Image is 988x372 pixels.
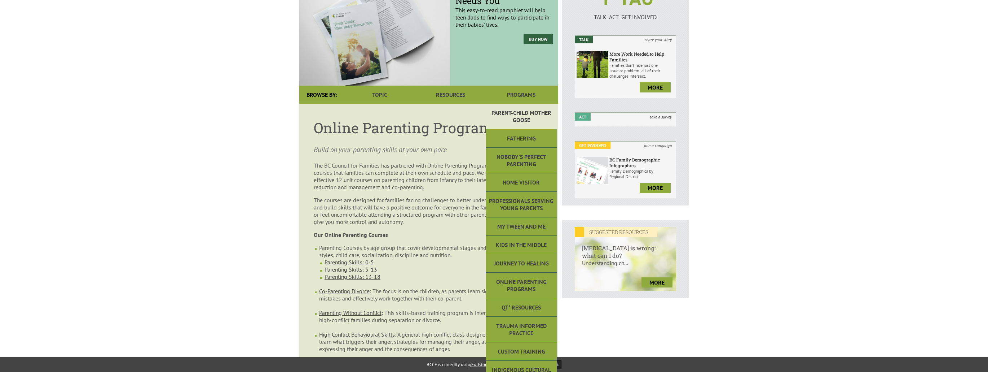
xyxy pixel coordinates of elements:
a: Kids in the Middle [486,236,557,254]
h6: More Work Needed to Help Families [609,51,674,62]
a: Parenting Skills: 13-18 [325,273,380,280]
a: Parenting Skills: 5-13 [325,266,377,273]
a: Nobody's Perfect Parenting [486,148,557,173]
a: Resources [415,86,486,104]
em: Get Involved [575,142,610,149]
a: Fathering [486,129,557,148]
p: The courses are designed for families facing challenges to better understand their situations and... [314,196,544,225]
strong: Our Online Parenting Courses [314,231,388,238]
li: : The focus is on the children, as parents learn skills to avoid common mistakes and effectively ... [319,287,544,309]
a: Custom Training [486,342,557,361]
p: Understanding ch... [575,259,676,274]
a: Parent-Child Mother Goose [486,104,557,129]
h1: Online Parenting Programs [314,118,544,137]
h6: [MEDICAL_DATA] is wrong: what can I do? [575,237,676,259]
a: Online Parenting Programs [486,273,557,298]
a: QT* Resources [486,298,557,317]
a: Fullstory [471,362,489,368]
a: Co-Parenting Divorce [319,287,370,295]
a: Journey to Healing [486,254,557,273]
a: more [641,277,672,287]
li: : This skills-based training program is intended for potentially high-conflict families during se... [319,309,544,331]
em: SUGGESTED RESOURCES [575,227,657,237]
a: High Conflict Behavioural Skills [319,331,395,338]
i: share your story [640,36,676,43]
span: If you are unable, or feel uncomfortable attending a structured program with other parents, learn... [314,204,538,225]
em: Talk [575,36,593,43]
p: Families don’t face just one issue or problem; all of their challenges intersect. [609,62,674,79]
p: The BC Council for Families has partnered with Online Parenting Programs to offer parenting cours... [314,162,544,191]
a: Home Visitor [486,173,557,192]
h6: BC Family Demographic Infographics [609,157,674,168]
a: TALK ACT GET INVOLVED [575,6,676,21]
div: Browse By: [299,86,344,104]
p: Family Demographics by Regional District [609,168,674,179]
a: more [640,183,671,193]
li: : A general high conflict class designed to help participants learn what triggers their anger, st... [319,331,544,360]
a: Programs [486,86,557,104]
i: join a campaign [640,142,676,149]
a: My Tween and Me [486,217,557,236]
a: Topic [344,86,415,104]
a: more [640,82,671,92]
a: Professionals Serving Young Parents [486,192,557,217]
p: TALK ACT GET INVOLVED [575,13,676,21]
a: Trauma Informed Practice [486,317,557,342]
em: Act [575,113,591,121]
a: Buy Now [524,34,553,44]
p: Build on your parenting skills at your own pace [314,144,544,155]
a: Parenting Without Conflict [319,309,381,316]
i: take a survey [645,113,676,121]
li: Parenting Courses by age group that cover developmental stages and include parenting styles, chil... [319,244,544,287]
a: Parenting Skills: 0-5 [325,259,374,266]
